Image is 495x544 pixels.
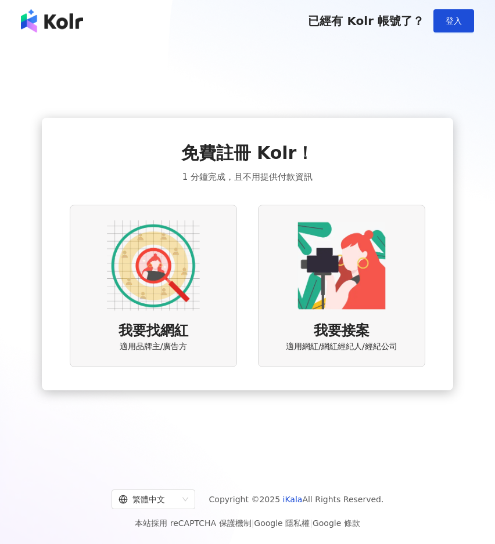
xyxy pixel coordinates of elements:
span: 已經有 Kolr 帳號了？ [308,14,424,28]
img: AD identity option [107,219,200,312]
span: 我要接案 [314,321,370,341]
span: 免費註冊 Kolr！ [181,141,314,165]
span: Copyright © 2025 All Rights Reserved. [209,492,384,506]
div: 繁體中文 [119,490,178,509]
span: 1 分鐘完成，且不用提供付款資訊 [182,170,313,184]
button: 登入 [433,9,474,32]
a: Google 條款 [313,518,360,528]
img: KOL identity option [295,219,388,312]
span: 我要找網紅 [119,321,188,341]
span: 登入 [446,16,462,26]
img: logo [21,9,83,32]
a: Google 隱私權 [254,518,310,528]
span: 本站採用 reCAPTCHA 保護機制 [135,516,360,530]
a: iKala [283,495,303,504]
span: 適用網紅/網紅經紀人/經紀公司 [286,341,397,353]
span: | [252,518,254,528]
span: | [310,518,313,528]
span: 適用品牌主/廣告方 [120,341,188,353]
